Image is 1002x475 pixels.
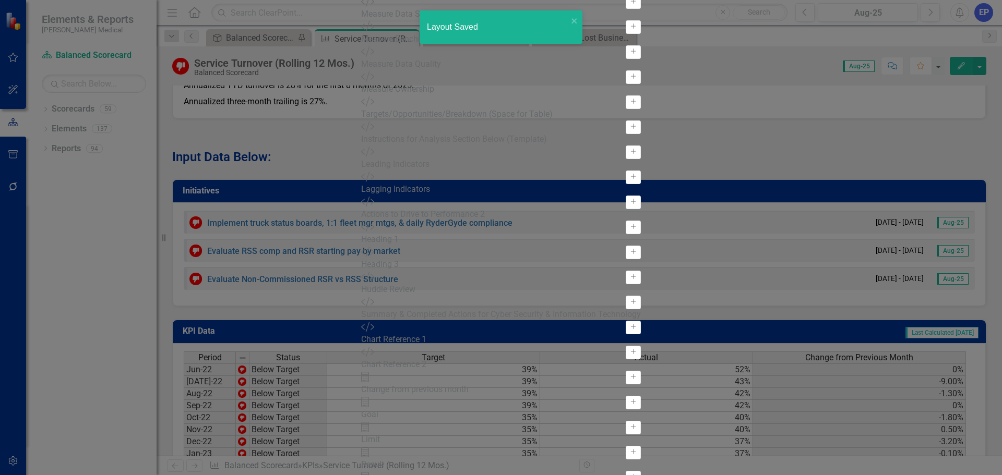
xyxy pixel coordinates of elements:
div: Instructions for Analysis Section Below (Template) [361,133,641,145]
div: Measure Data Quality [361,58,641,70]
button: close [571,15,578,27]
div: Leading Indicators [361,159,641,170]
div: Chart Reference 1 [361,334,641,346]
div: Layout Saved [427,21,568,33]
div: Heading 1 [361,234,641,246]
div: Limit [361,434,641,446]
div: Lagging Indicators [361,184,641,196]
div: Change from previous month [361,384,641,396]
div: Measure Data Source [361,8,641,20]
div: Summary & Completed Actions for Cyber Security & Information Technology [361,309,641,321]
div: Targets/Opportunities/Breakdown (Space for Table) [361,108,641,120]
div: Goal [361,409,641,421]
div: Result [361,459,641,471]
div: Heading 3 [361,259,641,271]
div: Measure Benchmarking [361,33,641,45]
div: Huddle Review [361,284,641,296]
div: Actions to Drive to Performance 2 [361,209,641,221]
div: Measure Ownership [361,83,641,95]
div: Chart Reference 2 [361,359,641,371]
